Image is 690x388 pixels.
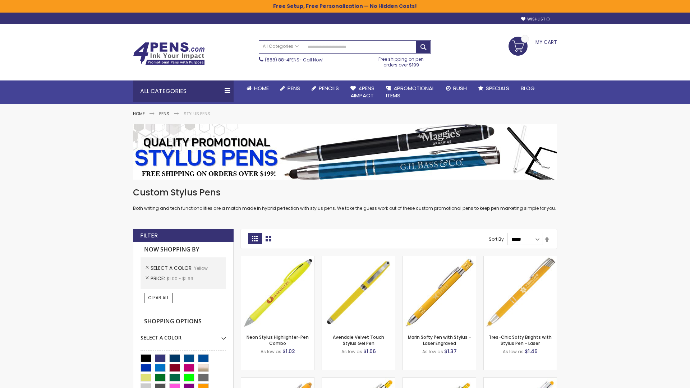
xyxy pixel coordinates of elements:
[489,236,504,242] label: Sort By
[141,314,226,329] strong: Shopping Options
[133,187,557,212] div: Both writing and tech functionalities are a match made in hybrid perfection with stylus pens. We ...
[144,293,173,303] a: Clear All
[247,334,309,346] a: Neon Stylus Highlighter-Pen Combo
[148,295,169,301] span: Clear All
[322,377,395,383] a: Phoenix Softy Brights with Stylus Pen - Laser-Yellow
[140,232,158,240] strong: Filter
[166,276,193,282] span: $1.00 - $1.99
[133,80,234,102] div: All Categories
[261,348,281,355] span: As low as
[503,348,524,355] span: As low as
[515,80,540,96] a: Blog
[403,256,476,262] a: Marin Softy Pen with Stylus - Laser Engraved-Yellow
[133,111,145,117] a: Home
[484,377,557,383] a: Tres-Chic Softy with Stylus Top Pen - ColorJet-Yellow
[265,57,323,63] span: - Call Now!
[380,80,440,104] a: 4PROMOTIONALITEMS
[322,256,395,262] a: Avendale Velvet Touch Stylus Gel Pen-Yellow
[484,256,557,262] a: Tres-Chic Softy Brights with Stylus Pen - Laser-Yellow
[259,41,302,52] a: All Categories
[453,84,467,92] span: Rush
[408,334,471,346] a: Marin Softy Pen with Stylus - Laser Engraved
[386,84,434,99] span: 4PROMOTIONAL ITEMS
[248,233,262,244] strong: Grid
[263,43,299,49] span: All Categories
[133,124,557,180] img: Stylus Pens
[287,84,300,92] span: Pens
[363,348,376,355] span: $1.06
[371,54,432,68] div: Free shipping on pen orders over $199
[282,348,295,355] span: $1.02
[254,84,269,92] span: Home
[486,84,509,92] span: Specials
[403,256,476,329] img: Marin Softy Pen with Stylus - Laser Engraved-Yellow
[141,242,226,257] strong: Now Shopping by
[151,275,166,282] span: Price
[350,84,374,99] span: 4Pens 4impact
[265,57,299,63] a: (888) 88-4PENS
[489,334,552,346] a: Tres-Chic Softy Brights with Stylus Pen - Laser
[241,377,314,383] a: Ellipse Softy Brights with Stylus Pen - Laser-Yellow
[194,265,208,271] span: Yellow
[133,187,557,198] h1: Custom Stylus Pens
[403,377,476,383] a: Phoenix Softy Brights Gel with Stylus Pen - Laser-Yellow
[345,80,380,104] a: 4Pens4impact
[525,348,538,355] span: $1.46
[133,42,205,65] img: 4Pens Custom Pens and Promotional Products
[241,256,314,329] img: Neon Stylus Highlighter-Pen Combo-Yellow
[319,84,339,92] span: Pencils
[241,80,275,96] a: Home
[440,80,473,96] a: Rush
[444,348,457,355] span: $1.37
[333,334,384,346] a: Avendale Velvet Touch Stylus Gel Pen
[484,256,557,329] img: Tres-Chic Softy Brights with Stylus Pen - Laser-Yellow
[184,111,210,117] strong: Stylus Pens
[473,80,515,96] a: Specials
[306,80,345,96] a: Pencils
[521,84,535,92] span: Blog
[322,256,395,329] img: Avendale Velvet Touch Stylus Gel Pen-Yellow
[422,348,443,355] span: As low as
[521,17,550,22] a: Wishlist
[151,264,194,272] span: Select A Color
[275,80,306,96] a: Pens
[341,348,362,355] span: As low as
[241,256,314,262] a: Neon Stylus Highlighter-Pen Combo-Yellow
[159,111,169,117] a: Pens
[141,329,226,341] div: Select A Color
